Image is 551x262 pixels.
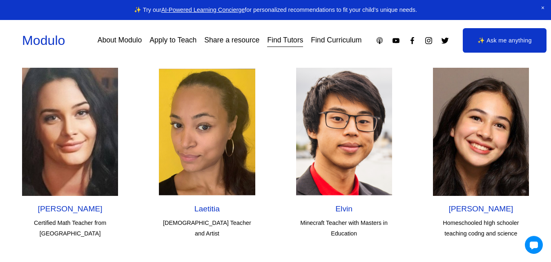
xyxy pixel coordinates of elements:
[392,36,400,45] a: YouTube
[159,204,255,214] h2: Laetitia
[22,218,118,239] p: Certified Math Teacher from [GEOGRAPHIC_DATA]
[408,36,417,45] a: Facebook
[149,33,196,48] a: Apply to Teach
[161,7,245,13] a: AI-Powered Learning Concierge
[159,218,255,239] p: [DEMOGRAPHIC_DATA] Teacher and Artist
[463,28,546,53] a: ✨ Ask me anything
[98,33,142,48] a: About Modulo
[441,36,449,45] a: Twitter
[433,204,529,214] h2: [PERSON_NAME]
[22,33,65,48] a: Modulo
[22,204,118,214] h2: [PERSON_NAME]
[375,36,384,45] a: Apple Podcasts
[267,33,303,48] a: Find Tutors
[204,33,259,48] a: Share a resource
[433,218,529,239] p: Homeschooled hIgh schooler teaching codng and science
[296,218,392,239] p: Minecraft Teacher with Masters in Education
[296,204,392,214] h2: Elvin
[424,36,433,45] a: Instagram
[311,33,361,48] a: Find Curriculum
